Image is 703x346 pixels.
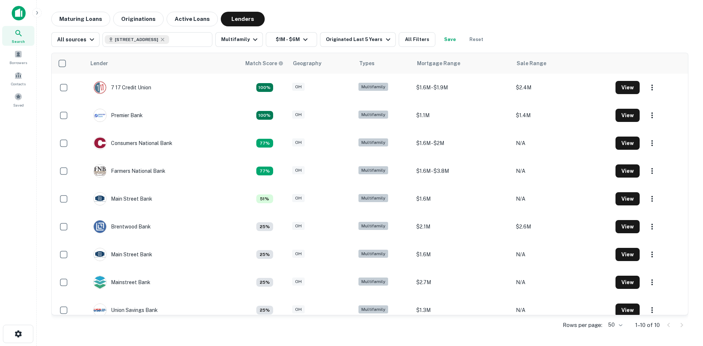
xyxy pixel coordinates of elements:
th: Sale Range [512,53,612,74]
div: Premier Bank [93,109,143,122]
h6: Match Score [245,59,282,67]
div: OH [292,111,305,119]
div: Multifamily [358,305,388,314]
img: picture [94,304,106,316]
div: Capitalize uses an advanced AI algorithm to match your search with the best lender. The match sco... [245,59,283,67]
button: View [615,137,640,150]
img: picture [94,81,106,94]
div: Capitalize uses an advanced AI algorithm to match your search with the best lender. The match sco... [256,139,273,148]
div: OH [292,138,305,147]
div: Multifamily [358,138,388,147]
img: picture [94,248,106,261]
a: Contacts [2,68,34,88]
div: Capitalize uses an advanced AI algorithm to match your search with the best lender. The match sco... [256,250,273,259]
div: Multifamily [358,166,388,175]
td: $1.6M [413,185,512,213]
div: OH [292,222,305,230]
td: $1.6M [413,241,512,268]
td: $1.6M - $1.9M [413,74,512,101]
button: Originated Last 5 Years [320,32,395,47]
img: capitalize-icon.png [12,6,26,21]
button: View [615,164,640,178]
th: Types [355,53,413,74]
button: Originations [113,12,164,26]
div: Main Street Bank [93,192,152,205]
th: Geography [289,53,355,74]
button: View [615,304,640,317]
button: Maturing Loans [51,12,110,26]
p: Rows per page: [563,321,602,330]
span: Contacts [11,81,26,87]
div: Consumers National Bank [93,137,172,150]
div: Capitalize uses an advanced AI algorithm to match your search with the best lender. The match sco... [256,111,273,120]
img: picture [94,109,106,122]
button: View [615,276,640,289]
img: picture [94,220,106,233]
td: $1.1M [413,101,512,129]
button: All Filters [399,32,435,47]
button: Active Loans [167,12,218,26]
div: Capitalize uses an advanced AI algorithm to match your search with the best lender. The match sco... [256,167,273,175]
td: $1.4M [512,101,612,129]
td: $1.6M - $2M [413,129,512,157]
td: N/A [512,157,612,185]
a: Saved [2,90,34,109]
td: N/A [512,129,612,157]
div: Lender [90,59,108,68]
button: View [615,81,640,94]
div: 50 [605,320,624,330]
a: Search [2,26,34,46]
span: [STREET_ADDRESS] [115,36,158,43]
td: $2.7M [413,268,512,296]
span: Saved [13,102,24,108]
img: picture [94,193,106,205]
button: Save your search to get updates of matches that match your search criteria. [438,32,462,47]
div: Mainstreet Bank [93,276,150,289]
div: OH [292,250,305,258]
div: 7 17 Credit Union [93,81,151,94]
td: N/A [512,185,612,213]
button: View [615,220,640,233]
div: Types [359,59,375,68]
td: $2.1M [413,213,512,241]
th: Lender [86,53,241,74]
div: Multifamily [358,111,388,119]
span: Borrowers [10,60,27,66]
div: OH [292,194,305,202]
td: N/A [512,241,612,268]
div: Multifamily [358,194,388,202]
th: Mortgage Range [413,53,512,74]
img: picture [94,137,106,149]
div: OH [292,166,305,175]
div: Capitalize uses an advanced AI algorithm to match your search with the best lender. The match sco... [256,194,273,203]
th: Capitalize uses an advanced AI algorithm to match your search with the best lender. The match sco... [241,53,289,74]
button: View [615,192,640,205]
div: Multifamily [358,83,388,91]
div: Brentwood Bank [93,220,151,233]
button: All sources [51,32,100,47]
div: Multifamily [358,278,388,286]
div: Multifamily [358,250,388,258]
td: $2.4M [512,74,612,101]
div: Capitalize uses an advanced AI algorithm to match your search with the best lender. The match sco... [256,83,273,92]
div: Capitalize uses an advanced AI algorithm to match your search with the best lender. The match sco... [256,306,273,315]
button: $1M - $6M [266,32,317,47]
td: $1.3M [413,296,512,324]
button: Reset [465,32,488,47]
div: Capitalize uses an advanced AI algorithm to match your search with the best lender. The match sco... [256,222,273,231]
iframe: Chat Widget [666,287,703,323]
div: Capitalize uses an advanced AI algorithm to match your search with the best lender. The match sco... [256,278,273,287]
div: Mortgage Range [417,59,460,68]
div: Geography [293,59,321,68]
td: N/A [512,268,612,296]
div: Union Savings Bank [93,304,158,317]
a: Borrowers [2,47,34,67]
td: $2.6M [512,213,612,241]
div: All sources [57,35,96,44]
button: Multifamily [215,32,263,47]
div: Sale Range [517,59,546,68]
